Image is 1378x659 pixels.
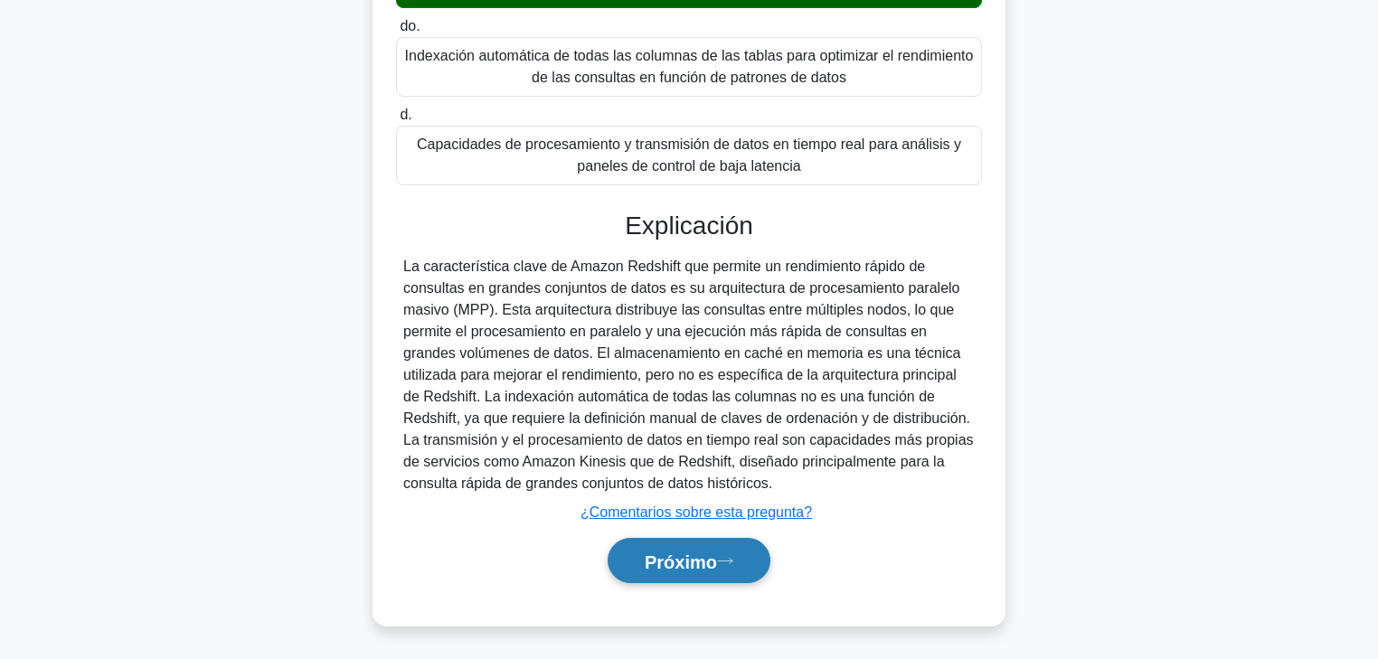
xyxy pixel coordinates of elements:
[580,504,812,520] a: ¿Comentarios sobre esta pregunta?
[400,107,411,122] font: d.
[625,212,753,240] font: Explicación
[417,137,961,174] font: Capacidades de procesamiento y transmisión de datos en tiempo real para análisis y paneles de con...
[645,551,717,571] font: Próximo
[405,48,974,85] font: Indexación automática de todas las columnas de las tablas para optimizar el rendimiento de las co...
[403,259,974,491] font: La característica clave de Amazon Redshift que permite un rendimiento rápido de consultas en gran...
[400,18,420,33] font: do.
[608,538,770,584] button: Próximo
